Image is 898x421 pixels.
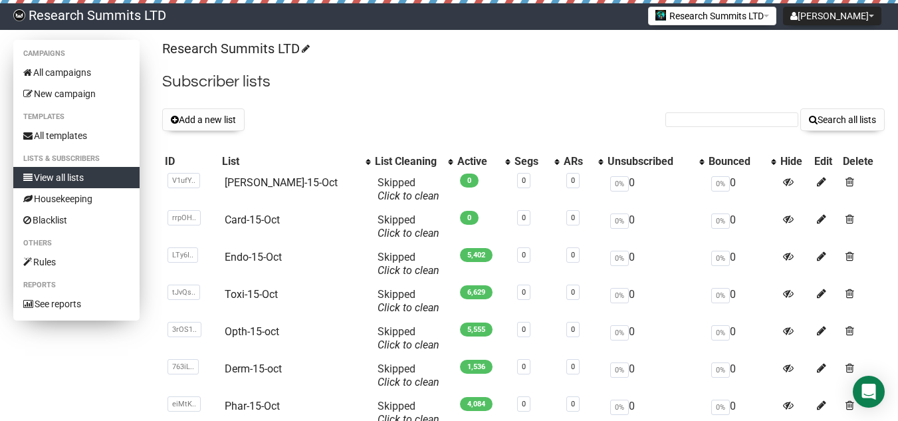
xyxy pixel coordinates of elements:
a: Endo-15-Oct [225,251,282,263]
a: Derm-15-oct [225,362,282,375]
a: 0 [571,176,575,185]
div: List Cleaning [375,155,441,168]
span: 5,402 [460,248,493,262]
th: ARs: No sort applied, activate to apply an ascending sort [561,152,605,171]
th: Edit: No sort applied, sorting is disabled [812,152,840,171]
td: 0 [706,283,778,320]
span: 1,536 [460,360,493,374]
div: ID [165,155,217,168]
li: Campaigns [13,46,140,62]
span: tJvQs.. [168,285,200,300]
th: List: No sort applied, activate to apply an ascending sort [219,152,372,171]
th: List Cleaning: No sort applied, activate to apply an ascending sort [372,152,455,171]
span: 0 [460,211,479,225]
td: 0 [605,171,706,208]
span: 0% [711,288,730,303]
td: 0 [706,171,778,208]
a: All templates [13,125,140,146]
img: 2.jpg [655,10,666,21]
div: Edit [814,155,838,168]
span: 5,555 [460,323,493,337]
a: 0 [522,213,526,222]
span: 0% [610,325,629,341]
span: Skipped [378,251,439,277]
td: 0 [605,283,706,320]
a: Phar-15-Oct [225,400,280,412]
span: LTy6I.. [168,247,198,263]
button: Research Summits LTD [648,7,776,25]
td: 0 [605,320,706,357]
a: View all lists [13,167,140,188]
a: Click to clean [378,339,439,351]
a: Click to clean [378,190,439,202]
td: 0 [706,245,778,283]
span: 0% [711,400,730,415]
span: 0% [610,251,629,266]
span: Skipped [378,176,439,202]
span: 0 [460,174,479,188]
td: 0 [706,208,778,245]
li: Templates [13,109,140,125]
button: Search all lists [800,108,885,131]
span: 0% [610,288,629,303]
div: Active [457,155,499,168]
span: 0% [711,325,730,341]
th: Hide: No sort applied, sorting is disabled [778,152,812,171]
th: Active: No sort applied, activate to apply an ascending sort [455,152,512,171]
span: 0% [610,400,629,415]
th: Delete: No sort applied, sorting is disabled [840,152,885,171]
th: Segs: No sort applied, activate to apply an ascending sort [512,152,561,171]
span: Skipped [378,288,439,314]
button: Add a new list [162,108,245,131]
li: Reports [13,277,140,293]
a: Click to clean [378,301,439,314]
a: [PERSON_NAME]-15-Oct [225,176,338,189]
a: Card-15-Oct [225,213,280,226]
a: 0 [522,325,526,334]
a: Click to clean [378,264,439,277]
span: eiMtK.. [168,396,201,412]
li: Lists & subscribers [13,151,140,167]
a: All campaigns [13,62,140,83]
td: 0 [706,320,778,357]
a: 0 [571,213,575,222]
span: rrpOH.. [168,210,201,225]
div: Hide [780,155,809,168]
th: Bounced: No sort applied, activate to apply an ascending sort [706,152,778,171]
td: 0 [605,208,706,245]
span: Skipped [378,325,439,351]
a: See reports [13,293,140,315]
span: V1ufY.. [168,173,200,188]
a: 0 [522,362,526,371]
span: 3rOS1.. [168,322,201,337]
a: 0 [571,288,575,297]
a: Opth-15-oct [225,325,279,338]
a: Rules [13,251,140,273]
a: 0 [571,251,575,259]
span: 0% [711,362,730,378]
a: 0 [571,400,575,408]
div: Bounced [709,155,764,168]
a: 0 [522,251,526,259]
span: 4,084 [460,397,493,411]
div: ARs [564,155,592,168]
div: Unsubscribed [608,155,693,168]
button: [PERSON_NAME] [783,7,881,25]
span: 0% [711,251,730,266]
a: 0 [522,288,526,297]
span: 0% [610,213,629,229]
a: Research Summits LTD [162,41,308,57]
th: ID: No sort applied, sorting is disabled [162,152,219,171]
span: 0% [711,213,730,229]
span: 0% [610,362,629,378]
img: bccbfd5974049ef095ce3c15df0eef5a [13,9,25,21]
h2: Subscriber lists [162,70,885,94]
a: New campaign [13,83,140,104]
a: Housekeeping [13,188,140,210]
li: Others [13,235,140,251]
a: Blacklist [13,210,140,231]
a: 0 [571,362,575,371]
span: 0% [610,176,629,192]
div: Segs [514,155,548,168]
span: 763iL.. [168,359,199,374]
